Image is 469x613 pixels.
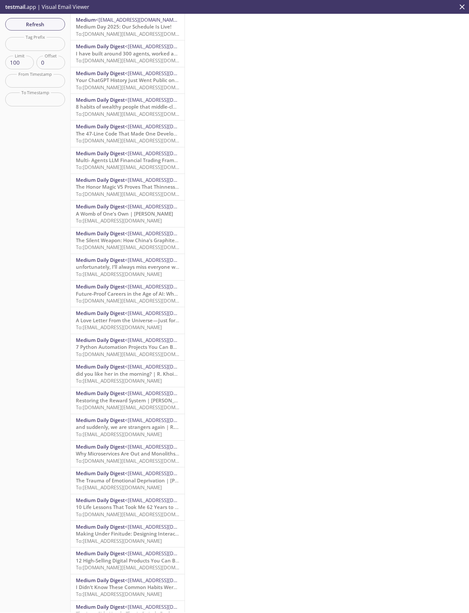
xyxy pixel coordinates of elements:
div: Medium Daily Digest<[EMAIL_ADDRESS][DOMAIN_NAME]>unfortunately, I’ll always miss everyone who onc... [71,254,185,280]
span: <[EMAIL_ADDRESS][DOMAIN_NAME]> [125,390,210,396]
span: Medium Daily Digest [76,337,125,343]
span: To: [DOMAIN_NAME][EMAIL_ADDRESS][DOMAIN_NAME] [76,297,201,304]
span: To: [DOMAIN_NAME][EMAIL_ADDRESS][DOMAIN_NAME] [76,351,201,357]
span: Restoring the Reward System | [PERSON_NAME], PsyD in The NeuroWellness Review [76,397,276,404]
span: 8 habits of wealthy people that middle-class people never understand | [PERSON_NAME] in Readers Club [76,103,325,110]
div: Medium Daily Digest<[EMAIL_ADDRESS][DOMAIN_NAME]>The Silent Weapon: How China’s Graphite Bomb Cou... [71,227,185,254]
span: <[EMAIL_ADDRESS][DOMAIN_NAME]> [125,603,210,610]
span: Medium Daily Digest [76,443,125,450]
span: To: [EMAIL_ADDRESS][DOMAIN_NAME] [76,377,162,384]
span: Refresh [11,20,60,29]
span: <[EMAIL_ADDRESS][DOMAIN_NAME]> [125,523,210,530]
span: Medium Daily Digest [76,150,125,157]
div: Medium Daily Digest<[EMAIL_ADDRESS][DOMAIN_NAME]>did you like her in the morning? | R. KhoirotunT... [71,361,185,387]
div: Medium Daily Digest<[EMAIL_ADDRESS][DOMAIN_NAME]>and suddenly, we are strangers again | R. Khoiro... [71,414,185,440]
span: <[EMAIL_ADDRESS][DOMAIN_NAME]> [125,96,210,103]
span: The 47-Line Code That Made One Developer $2 Million from AI | [PERSON_NAME] [76,130,269,137]
span: Medium Daily Digest [76,310,125,316]
span: <[EMAIL_ADDRESS][DOMAIN_NAME]> [125,577,210,583]
span: <[EMAIL_ADDRESS][DOMAIN_NAME]> [125,470,210,476]
div: Medium Daily Digest<[EMAIL_ADDRESS][DOMAIN_NAME]>The Honor Magic V5 Proves That Thinness Doesn’t ... [71,174,185,200]
span: Medium Daily Digest [76,497,125,503]
div: Medium Daily Digest<[EMAIL_ADDRESS][DOMAIN_NAME]>10 Life Lessons That Took Me 62 Years to Learn |... [71,494,185,520]
span: I have built around 300 agents, worked at 5 startups. Here’s what I learnt about AI Agent | [PERS... [76,50,332,57]
span: <[EMAIL_ADDRESS][DOMAIN_NAME]> [125,497,210,503]
span: <[EMAIL_ADDRESS][DOMAIN_NAME]> [125,337,210,343]
span: Medium Daily Digest [76,550,125,557]
span: Medium Daily Digest [76,123,125,130]
span: A Womb of One’s Own | [PERSON_NAME] [76,210,173,217]
span: <[EMAIL_ADDRESS][DOMAIN_NAME]> [125,417,210,423]
span: <[EMAIL_ADDRESS][DOMAIN_NAME]> [125,230,210,237]
span: The Silent Weapon: How China’s Graphite Bomb Could Black Out the Next War | [PERSON_NAME] [76,237,307,243]
span: To: [EMAIL_ADDRESS][DOMAIN_NAME] [76,217,162,224]
span: Medium Daily Digest [76,70,125,76]
span: Multi- Agents LLM Financial Trading Framework | [PERSON_NAME] [76,157,233,163]
span: I Didn’t Know These Common Habits Were Signs of Mental Health Issues | Shaant [76,584,270,590]
span: Medium Daily Digest [76,203,125,210]
span: Future-Proof Careers in the Age of AI: What You Should Learn in [DATE] | [PERSON_NAME] writes in ... [76,290,329,297]
div: Medium Daily Digest<[EMAIL_ADDRESS][DOMAIN_NAME]>7 Python Automation Projects You Can Build in Le... [71,334,185,360]
span: To: [DOMAIN_NAME][EMAIL_ADDRESS][DOMAIN_NAME] [76,164,201,170]
span: To: [DOMAIN_NAME][EMAIL_ADDRESS][DOMAIN_NAME] [76,84,201,91]
div: Medium Daily Digest<[EMAIL_ADDRESS][DOMAIN_NAME]>Why Microservices Are Out and Monoliths Are Maki... [71,441,185,467]
span: Your ChatGPT History Just Went Public on Google. Here’s What I Did in 10 Mins to Fix It. | [PERSO... [76,77,372,83]
span: A Love Letter From the Universe — Just for You | [PERSON_NAME] in [GEOGRAPHIC_DATA] [76,317,287,324]
span: Medium [76,16,96,23]
span: <[EMAIL_ADDRESS][DOMAIN_NAME]> [125,310,210,316]
span: <[EMAIL_ADDRESS][DOMAIN_NAME]> [125,203,210,210]
div: Medium Daily Digest<[EMAIL_ADDRESS][DOMAIN_NAME]>The Trauma of Emotional Deprivation | [PERSON_NA... [71,467,185,494]
span: did you like her in the morning? | R. Khoirotun [76,370,187,377]
span: and suddenly, we are strangers again | R. Khoirotun [76,424,200,430]
span: <[EMAIL_ADDRESS][DOMAIN_NAME]> [125,70,210,76]
span: Medium Daily Digest [76,417,125,423]
div: Medium Daily Digest<[EMAIL_ADDRESS][DOMAIN_NAME]>Making Under Finitude: Designing Interactions Th... [71,521,185,547]
span: The Honor Magic V5 Proves That Thinness Doesn’t Matter | [PERSON_NAME] [76,183,257,190]
span: 10 Life Lessons That Took Me 62 Years to Learn | [PERSON_NAME] [76,504,233,510]
span: Medium Daily Digest [76,283,125,290]
span: To: [EMAIL_ADDRESS][DOMAIN_NAME] [76,484,162,491]
span: <[EMAIL_ADDRESS][DOMAIN_NAME]> [125,443,210,450]
span: The Trauma of Emotional Deprivation | [PERSON_NAME], PhD in Invisible Illness [76,477,265,484]
button: Refresh [5,18,65,31]
span: To: [EMAIL_ADDRESS][DOMAIN_NAME] [76,271,162,277]
span: unfortunately, I’ll always miss everyone who once was in my life | R. Khoirotun [76,264,263,270]
div: Medium Daily Digest<[EMAIL_ADDRESS][DOMAIN_NAME]>Your ChatGPT History Just Went Public on Google.... [71,67,185,94]
span: Medium Daily Digest [76,523,125,530]
div: Medium Daily Digest<[EMAIL_ADDRESS][DOMAIN_NAME]>A Womb of One’s Own | [PERSON_NAME]To:[EMAIL_ADD... [71,201,185,227]
span: Medium Daily Digest [76,96,125,103]
span: To: [DOMAIN_NAME][EMAIL_ADDRESS][DOMAIN_NAME] [76,564,201,571]
span: 12 High‑Selling Digital Products You Can Build with ChatGPT | [PERSON_NAME] in How To Profit AI [76,557,308,564]
span: Making Under Finitude: Designing Interactions That Resist Enclosure | [PERSON_NAME] [76,530,283,537]
span: <[EMAIL_ADDRESS][DOMAIN_NAME]> [125,150,210,157]
span: To: [DOMAIN_NAME][EMAIL_ADDRESS][DOMAIN_NAME] [76,511,201,518]
div: Medium Daily Digest<[EMAIL_ADDRESS][DOMAIN_NAME]>Future-Proof Careers in the Age of AI: What You ... [71,281,185,307]
span: To: [DOMAIN_NAME][EMAIL_ADDRESS][DOMAIN_NAME] [76,57,201,64]
span: Medium Day 2025: Our Schedule Is Live! [76,23,171,30]
div: Medium Daily Digest<[EMAIL_ADDRESS][DOMAIN_NAME]>8 habits of wealthy people that middle-class peo... [71,94,185,120]
span: <[EMAIL_ADDRESS][DOMAIN_NAME]> [125,283,210,290]
span: To: [DOMAIN_NAME][EMAIL_ADDRESS][DOMAIN_NAME] [76,31,201,37]
span: <[EMAIL_ADDRESS][DOMAIN_NAME]> [125,177,210,183]
span: Medium Daily Digest [76,230,125,237]
span: Medium Daily Digest [76,470,125,476]
span: 7 Python Automation Projects You Can Build in Less Than 2 Hours Each | [PERSON_NAME] in Codrift [76,344,313,350]
span: <[EMAIL_ADDRESS][DOMAIN_NAME]> [96,16,181,23]
span: To: [DOMAIN_NAME][EMAIL_ADDRESS][DOMAIN_NAME] [76,457,201,464]
span: <[EMAIL_ADDRESS][DOMAIN_NAME]> [125,43,210,50]
span: To: [EMAIL_ADDRESS][DOMAIN_NAME] [76,324,162,330]
span: testmail [5,3,25,11]
span: To: [EMAIL_ADDRESS][DOMAIN_NAME] [76,591,162,597]
span: To: [DOMAIN_NAME][EMAIL_ADDRESS][DOMAIN_NAME] [76,111,201,117]
span: To: [EMAIL_ADDRESS][DOMAIN_NAME] [76,538,162,544]
div: Medium Daily Digest<[EMAIL_ADDRESS][DOMAIN_NAME]>I Didn’t Know These Common Habits Were Signs of ... [71,574,185,601]
span: Medium Daily Digest [76,257,125,263]
span: To: [DOMAIN_NAME][EMAIL_ADDRESS][DOMAIN_NAME] [76,137,201,144]
span: <[EMAIL_ADDRESS][DOMAIN_NAME]> [125,123,210,130]
div: Medium Daily Digest<[EMAIL_ADDRESS][DOMAIN_NAME]>I have built around 300 agents, worked at 5 star... [71,40,185,67]
span: Medium Daily Digest [76,577,125,583]
span: <[EMAIL_ADDRESS][DOMAIN_NAME]> [125,550,210,557]
div: Medium Daily Digest<[EMAIL_ADDRESS][DOMAIN_NAME]>Multi- Agents LLM Financial Trading Framework | ... [71,147,185,174]
div: Medium Daily Digest<[EMAIL_ADDRESS][DOMAIN_NAME]>A Love Letter From the Universe — Just for You |... [71,307,185,333]
span: <[EMAIL_ADDRESS][DOMAIN_NAME]> [125,257,210,263]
